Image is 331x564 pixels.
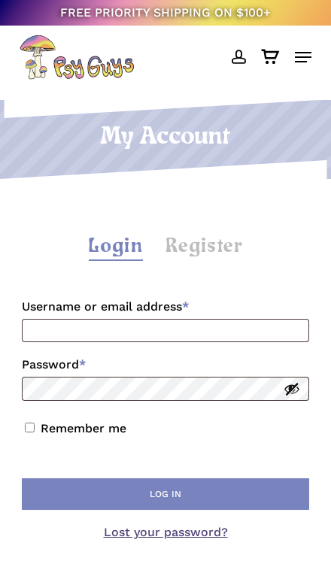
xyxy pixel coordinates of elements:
[22,353,308,377] label: Password
[22,295,308,319] label: Username or email address
[89,234,143,260] div: Login
[284,381,300,397] button: Show password
[20,35,134,80] img: PsyGuys
[254,35,287,80] a: Cart
[41,421,126,435] label: Remember me
[22,478,308,510] button: Log in
[165,234,243,260] div: Register
[295,50,311,65] a: Navigation Menu
[104,525,228,539] a: Lost your password?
